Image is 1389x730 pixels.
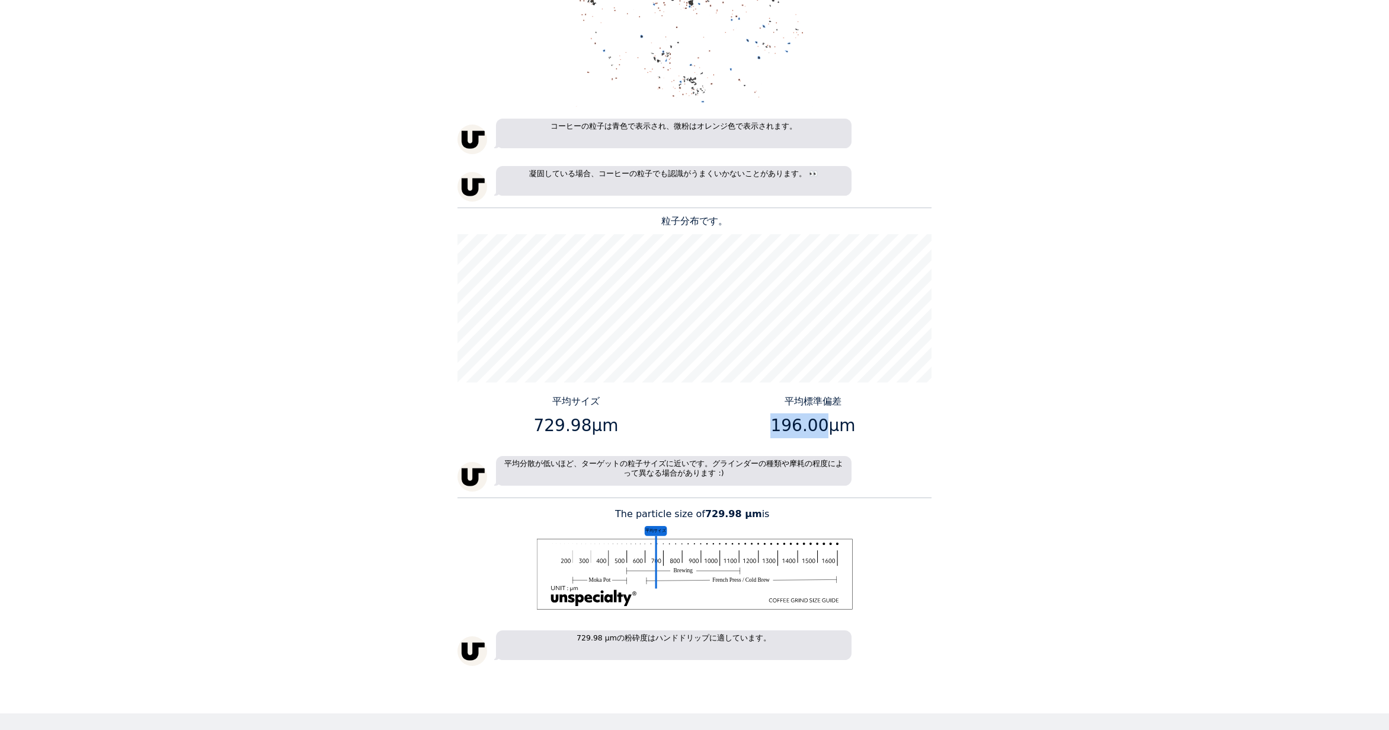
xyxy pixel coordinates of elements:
[699,394,927,409] p: 平均標準偏差
[496,166,852,196] p: 凝固している場合、コーヒーの粒子でも認識がうまくいかないことがあります。 👀
[462,394,690,409] p: 平均サイズ
[699,413,927,438] p: 196.00μm
[496,119,852,148] p: コーヒーの粒子は青色で表示され、微粉はオレンジ色で表示されます。
[705,508,762,519] b: 729.98 μm
[457,462,487,492] img: unspecialty-logo
[457,507,932,521] p: The particle size of is
[496,630,852,660] p: 729.98 µmの粉砕度はハンドドリップに適しています。
[645,528,667,533] tspan: 平均サイズ
[462,413,690,438] p: 729.98μm
[457,172,487,202] img: unspecialty-logo
[457,125,487,154] img: unspecialty-logo
[457,636,487,666] img: unspecialty-logo
[496,456,852,486] p: 平均分散が低いほど、ターゲットの粒子サイズに近いです。グラインダーの種類や摩耗の程度によって異なる場合があります :)
[457,214,932,228] p: 粒子分布です。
